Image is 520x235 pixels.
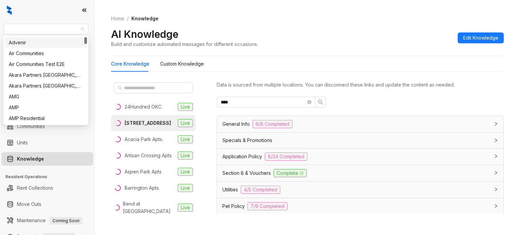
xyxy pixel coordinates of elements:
[1,45,93,59] li: Leads
[9,82,83,90] div: Akara Partners [GEOGRAPHIC_DATA]
[494,138,498,142] span: collapsed
[5,91,87,102] div: AMG
[307,100,311,104] span: close-circle
[178,135,193,143] span: Live
[217,148,503,165] div: Application Policy8/24 Completed
[17,136,28,149] a: Units
[111,28,178,41] h2: AI Knowledge
[1,74,93,88] li: Leasing
[5,113,87,124] div: AMP Residential
[222,186,238,193] span: Utilities
[7,24,84,34] span: Case and Associates
[125,119,171,127] div: [STREET_ADDRESS]
[5,70,87,80] div: Akara Partners Nashville
[1,197,93,211] li: Move Outs
[125,184,160,192] div: Barrington Apts.
[1,136,93,149] li: Units
[1,152,93,166] li: Knowledge
[9,93,83,100] div: AMG
[125,168,161,175] div: Aspen Park Apts
[9,61,83,68] div: Air Communities Test E2E
[178,103,193,111] span: Live
[458,32,504,43] button: Edit Knowledge
[318,99,323,105] span: search
[178,168,193,176] span: Live
[274,169,307,177] span: Complete
[178,119,193,127] span: Live
[217,182,503,198] div: Utilities4/5 Completed
[125,152,172,159] div: Artisan Crossing Apts
[125,103,161,111] div: 24Hundred OKC
[110,15,126,22] a: Home
[222,203,245,210] span: Pet Policy
[17,152,44,166] a: Knowledge
[178,151,193,160] span: Live
[9,39,83,46] div: Advenir
[9,104,83,111] div: AMP
[247,202,287,210] span: 7/9 Completed
[123,200,175,215] div: Bend at [GEOGRAPHIC_DATA]
[178,204,193,212] span: Live
[9,50,83,57] div: Air Communities
[160,60,204,68] div: Custom Knowledge
[9,71,83,79] div: Akara Partners [GEOGRAPHIC_DATA]
[217,198,503,214] div: Pet Policy7/9 Completed
[222,169,271,177] span: Section 8 & Vouchers
[222,120,250,128] span: General Info
[7,5,12,15] img: logo
[494,122,498,126] span: collapsed
[9,115,83,122] div: AMP Residential
[17,120,45,133] a: Communities
[5,59,87,70] div: Air Communities Test E2E
[5,174,94,180] h3: Resident Operations
[1,214,93,227] li: Maintenance
[222,137,272,144] span: Specials & Promotions
[131,16,158,21] span: Knowledge
[118,86,123,90] span: search
[127,15,129,22] li: /
[265,152,307,161] span: 8/24 Completed
[217,133,503,148] div: Specials & Promotions
[111,60,149,68] div: Core Knowledge
[494,187,498,191] span: collapsed
[125,136,163,143] div: Acacia Park Apts.
[5,48,87,59] div: Air Communities
[253,120,292,128] span: 6/8 Completed
[494,171,498,175] span: collapsed
[5,80,87,91] div: Akara Partners Phoenix
[1,120,93,133] li: Communities
[222,153,262,160] span: Application Policy
[17,181,53,195] a: Rent Collections
[1,91,93,104] li: Collections
[50,217,82,225] span: Coming Soon
[494,154,498,158] span: collapsed
[5,102,87,113] div: AMP
[5,37,87,48] div: Advenir
[217,116,503,132] div: General Info6/8 Completed
[1,181,93,195] li: Rent Collections
[217,81,504,89] div: Data is sourced from multiple locations. You can disconnect these links and update the content as...
[217,165,503,181] div: Section 8 & VouchersComplete
[111,41,258,48] div: Build and customize automated messages for different occasions.
[463,34,498,42] span: Edit Knowledge
[17,197,41,211] a: Move Outs
[241,186,280,194] span: 4/5 Completed
[178,184,193,192] span: Live
[494,204,498,208] span: collapsed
